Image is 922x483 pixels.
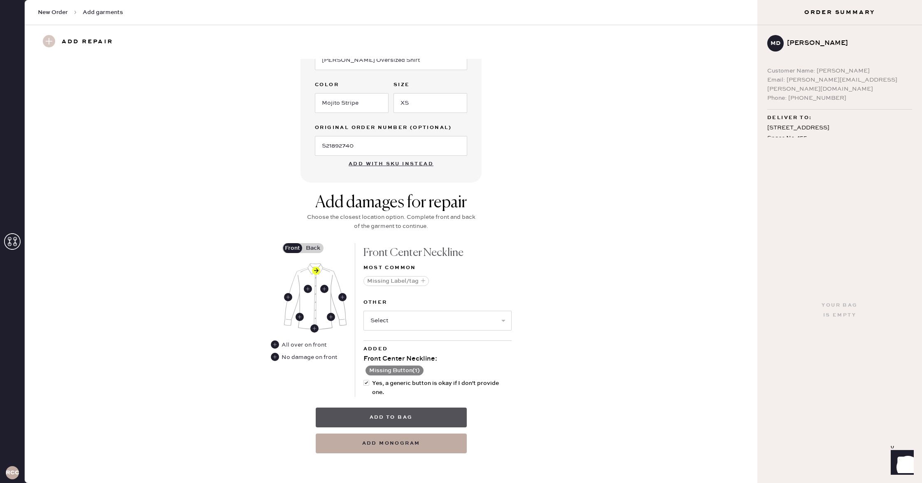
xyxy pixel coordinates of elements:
[271,340,337,349] div: All over on front
[787,38,906,48] div: [PERSON_NAME]
[315,136,467,156] input: e.g. 1020304
[366,366,424,375] button: Missing Button(1)
[363,263,512,273] div: Most common
[305,193,477,213] div: Add damages for repair
[282,243,303,253] label: Front
[338,293,347,301] div: Front Left Sleeve
[304,285,312,293] div: Front Right Body
[271,353,347,362] div: No damage on front
[344,156,438,172] button: Add with SKU instead
[363,344,512,354] div: Added
[315,50,467,70] input: e.g. Daisy 2 Pocket
[284,293,292,301] div: Front Right Sleeve
[316,434,467,453] button: add monogram
[38,8,68,16] span: New Order
[310,324,319,333] div: Front Center Hem
[316,408,467,427] button: Add to bag
[767,123,912,154] div: [STREET_ADDRESS] Space No. 155 [GEOGRAPHIC_DATA] , CO 80206
[363,243,512,263] div: Front Center Neckline
[305,213,477,231] div: Choose the closest location option. Complete front and back of the garment to continue.
[757,8,922,16] h3: Order Summary
[315,93,389,113] input: e.g. Navy
[296,313,304,321] div: Front Right Seam
[284,263,347,330] img: Garment image
[303,243,324,253] label: Back
[771,40,780,46] h3: MD
[282,353,337,362] div: No damage on front
[6,470,19,476] h3: RCCA
[62,35,113,49] h3: Add repair
[327,313,335,321] div: Front Left Seam
[767,66,912,75] div: Customer Name: [PERSON_NAME]
[363,298,512,307] label: Other
[315,80,389,90] label: Color
[393,93,467,113] input: e.g. 30R
[363,276,429,286] button: Missing Label/tag
[767,113,812,123] span: Deliver to:
[363,354,512,364] div: Front Center Neckline :
[822,300,857,320] div: Your bag is empty
[282,340,326,349] div: All over on front
[312,267,320,275] div: Front Center Neckline
[320,285,328,293] div: Front Left Body
[767,94,912,103] div: Phone: [PHONE_NUMBER]
[83,8,123,16] span: Add garments
[393,80,467,90] label: Size
[315,123,467,133] label: Original Order Number (Optional)
[883,446,918,481] iframe: Front Chat
[372,379,511,397] span: Yes, a generic button is okay if I don't provide one.
[767,75,912,94] div: Email: [PERSON_NAME][EMAIL_ADDRESS][PERSON_NAME][DOMAIN_NAME]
